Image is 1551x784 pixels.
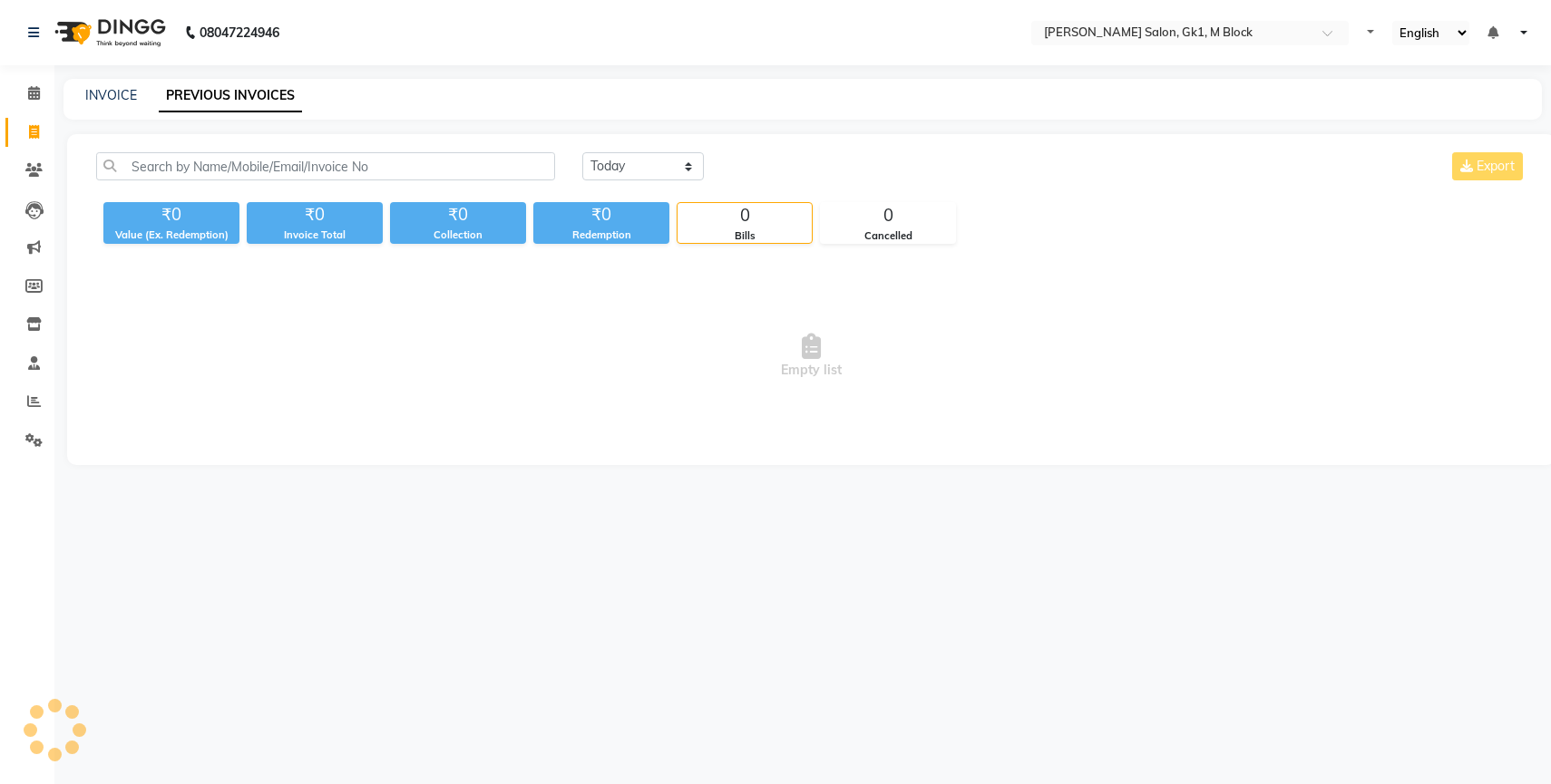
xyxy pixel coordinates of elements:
div: ₹0 [247,202,383,227]
span: Empty list [96,266,1527,447]
a: INVOICE [85,87,137,103]
div: 0 [821,203,955,228]
b: 08047224946 [200,7,279,58]
input: Search by Name/Mobile/Email/Invoice No [96,152,555,180]
div: ₹0 [533,202,669,227]
div: Invoice Total [247,227,383,243]
div: Cancelled [821,228,955,244]
div: 0 [678,203,812,228]
div: Collection [390,227,526,243]
div: ₹0 [103,202,239,227]
div: Redemption [533,227,669,243]
div: ₹0 [390,202,526,227]
div: Bills [678,228,812,244]
a: PREVIOUS INVOICES [159,80,302,112]
div: Value (Ex. Redemption) [103,227,239,243]
img: logo [46,7,171,58]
